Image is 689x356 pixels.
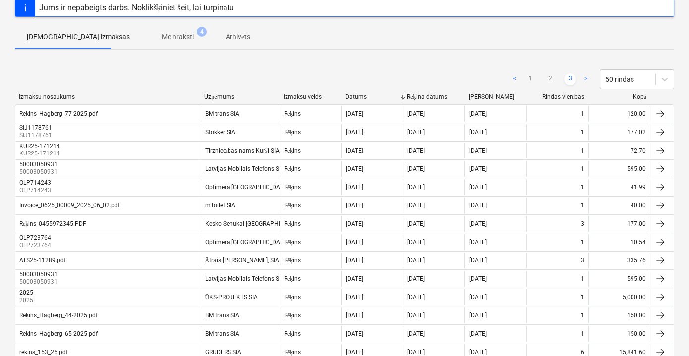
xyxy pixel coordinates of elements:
[27,32,130,42] p: [DEMOGRAPHIC_DATA] izmaksas
[407,349,425,356] div: [DATE]
[588,326,650,342] div: 150.00
[407,294,425,301] div: [DATE]
[531,93,585,101] div: Rindas vienības
[407,184,425,191] div: [DATE]
[588,179,650,195] div: 41.99
[19,312,98,319] div: Rekins_Hagberg_44-2025.pdf
[284,294,301,301] div: Rēķins
[469,294,486,301] div: [DATE]
[345,239,363,246] div: [DATE]
[345,349,363,356] div: [DATE]
[345,147,363,154] div: [DATE]
[592,93,646,101] div: Kopā
[19,143,60,150] div: KUR25-171214
[39,3,234,12] div: Jums ir nepabeigts darbs. Noklikšķiniet šeit, lai turpinātu
[469,184,486,191] div: [DATE]
[588,307,650,323] div: 150.00
[19,296,35,305] p: 2025
[284,220,301,228] div: Rēķins
[19,289,33,296] div: 2025
[19,131,54,140] p: SIJ1178761
[469,330,486,337] div: [DATE]
[581,349,584,356] div: 6
[345,110,363,117] div: [DATE]
[581,312,584,319] div: 1
[345,220,363,227] div: [DATE]
[19,257,66,264] div: ATS25-11289.pdf
[197,27,207,37] span: 4
[19,124,52,131] div: SIJ1178761
[407,147,425,154] div: [DATE]
[284,93,338,100] div: Izmaksu veids
[345,275,363,282] div: [DATE]
[19,168,59,176] p: 50003050931
[588,271,650,287] div: 595.00
[407,220,425,227] div: [DATE]
[581,294,584,301] div: 1
[345,184,363,191] div: [DATE]
[19,150,62,158] p: KUR25-171214
[205,165,285,172] div: Latvijas Mobilais Telefons SIA
[469,239,486,246] div: [DATE]
[581,239,584,246] div: 1
[205,129,235,136] div: Stokker SIA
[581,257,584,264] div: 3
[469,257,486,264] div: [DATE]
[226,32,250,42] p: Arhivēts
[588,143,650,158] div: 72.70
[509,73,520,85] a: Previous page
[581,220,584,227] div: 3
[588,124,650,140] div: 177.02
[205,147,280,154] div: Tirzniecības nams Kurši SIA
[469,129,486,136] div: [DATE]
[284,110,301,118] div: Rēķins
[469,220,486,227] div: [DATE]
[581,129,584,136] div: 1
[581,184,584,191] div: 1
[588,161,650,177] div: 595.00
[469,110,486,117] div: [DATE]
[345,257,363,264] div: [DATE]
[19,220,86,228] div: Rēķins_0455972345.PDF
[524,73,536,85] a: Page 1
[345,202,363,209] div: [DATE]
[204,93,276,101] div: Uzņēmums
[284,275,301,283] div: Rēķins
[205,294,258,301] div: ŪKS-PROJEKTS SIA
[284,330,301,338] div: Rēķins
[19,349,68,356] div: rekins_153_25.pdf
[581,330,584,337] div: 1
[284,312,301,319] div: Rēķins
[205,239,299,246] div: Optimera [GEOGRAPHIC_DATA] SIA
[19,186,53,195] p: OLP714243
[205,275,285,282] div: Latvijas Mobilais Telefons SIA
[588,234,650,250] div: 10.54
[544,73,556,85] a: Page 2
[407,330,425,337] div: [DATE]
[407,257,425,264] div: [DATE]
[581,202,584,209] div: 1
[345,165,363,172] div: [DATE]
[19,271,57,278] div: 50003050931
[345,330,363,337] div: [DATE]
[284,129,301,136] div: Rēķins
[345,294,363,301] div: [DATE]
[588,253,650,268] div: 335.76
[19,234,51,241] div: OLP723764
[19,278,59,286] p: 50003050931
[19,110,98,117] div: Rekins_Hagberg_77-2025.pdf
[205,257,280,264] div: Ātrais [PERSON_NAME], SIA
[564,73,576,85] a: Page 3 is your current page
[581,110,584,117] div: 1
[469,147,486,154] div: [DATE]
[345,93,399,100] div: Datums
[284,147,301,154] div: Rēķins
[284,184,301,191] div: Rēķins
[407,312,425,319] div: [DATE]
[284,349,301,356] div: Rēķins
[469,312,486,319] div: [DATE]
[588,198,650,213] div: 40.00
[205,330,239,337] div: BM trans SIA
[205,312,239,319] div: BM trans SIA
[469,349,486,356] div: [DATE]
